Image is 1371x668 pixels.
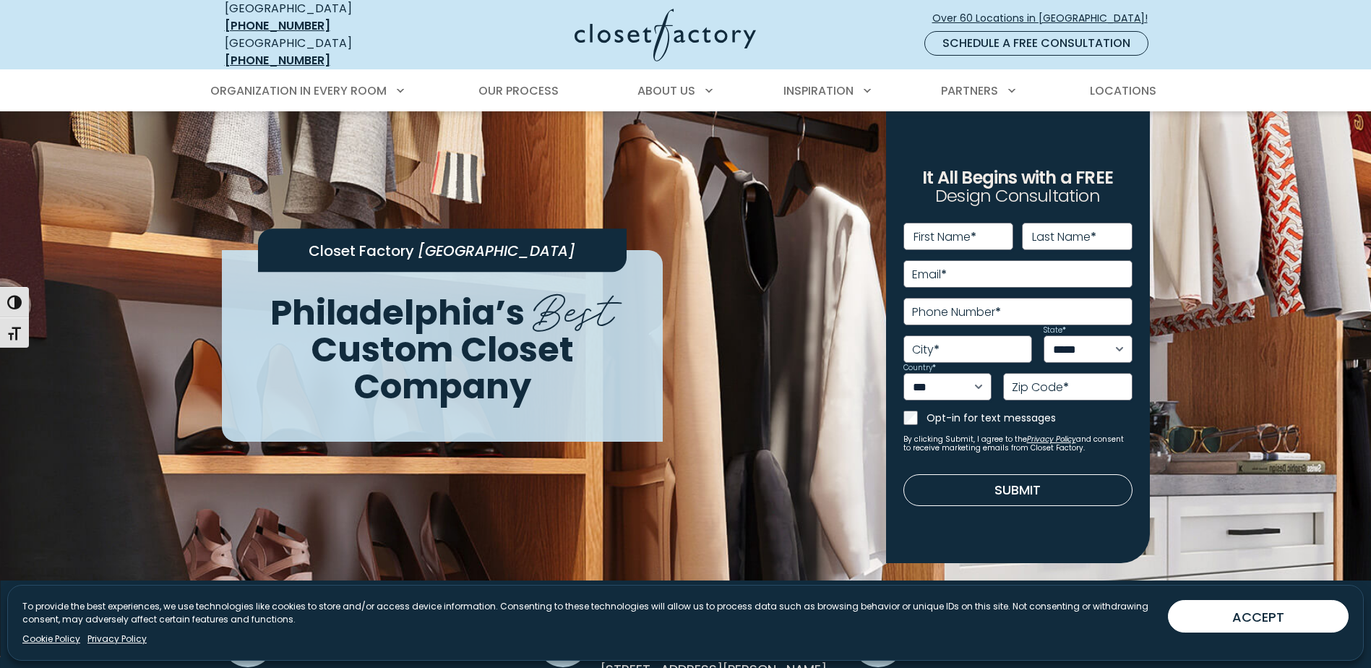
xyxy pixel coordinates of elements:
button: Submit [903,474,1133,506]
span: [GEOGRAPHIC_DATA] [418,241,575,261]
label: Opt-in for text messages [927,411,1133,425]
span: Philadelphia’s [270,288,525,337]
span: Design Consultation [935,184,1100,208]
label: Country [903,364,936,372]
label: City [912,344,940,356]
a: [PHONE_NUMBER] [225,52,330,69]
div: [GEOGRAPHIC_DATA] [225,35,434,69]
img: Closet Factory Logo [575,9,756,61]
a: Cookie Policy [22,633,80,646]
span: Best [533,273,614,339]
span: Closet Factory [309,241,414,261]
span: Locations [1090,82,1156,99]
span: Custom Closet Company [311,325,574,411]
span: It All Begins with a FREE [922,166,1113,189]
a: Privacy Policy [87,633,147,646]
span: Our Process [478,82,559,99]
span: Organization in Every Room [210,82,387,99]
label: State [1044,327,1066,334]
a: Over 60 Locations in [GEOGRAPHIC_DATA]! [932,6,1160,31]
p: To provide the best experiences, we use technologies like cookies to store and/or access device i... [22,600,1156,626]
small: By clicking Submit, I agree to the and consent to receive marketing emails from Closet Factory. [903,435,1133,453]
label: Email [912,269,947,281]
button: ACCEPT [1168,600,1349,633]
span: About Us [637,82,695,99]
label: Last Name [1032,231,1096,243]
label: Zip Code [1012,382,1069,393]
label: Phone Number [912,307,1001,318]
a: Privacy Policy [1027,434,1076,445]
a: [PHONE_NUMBER] [225,17,330,34]
nav: Primary Menu [200,71,1172,111]
span: Inspiration [783,82,854,99]
a: Schedule a Free Consultation [924,31,1148,56]
span: Partners [941,82,998,99]
label: First Name [914,231,976,243]
span: Over 60 Locations in [GEOGRAPHIC_DATA]! [932,11,1159,26]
